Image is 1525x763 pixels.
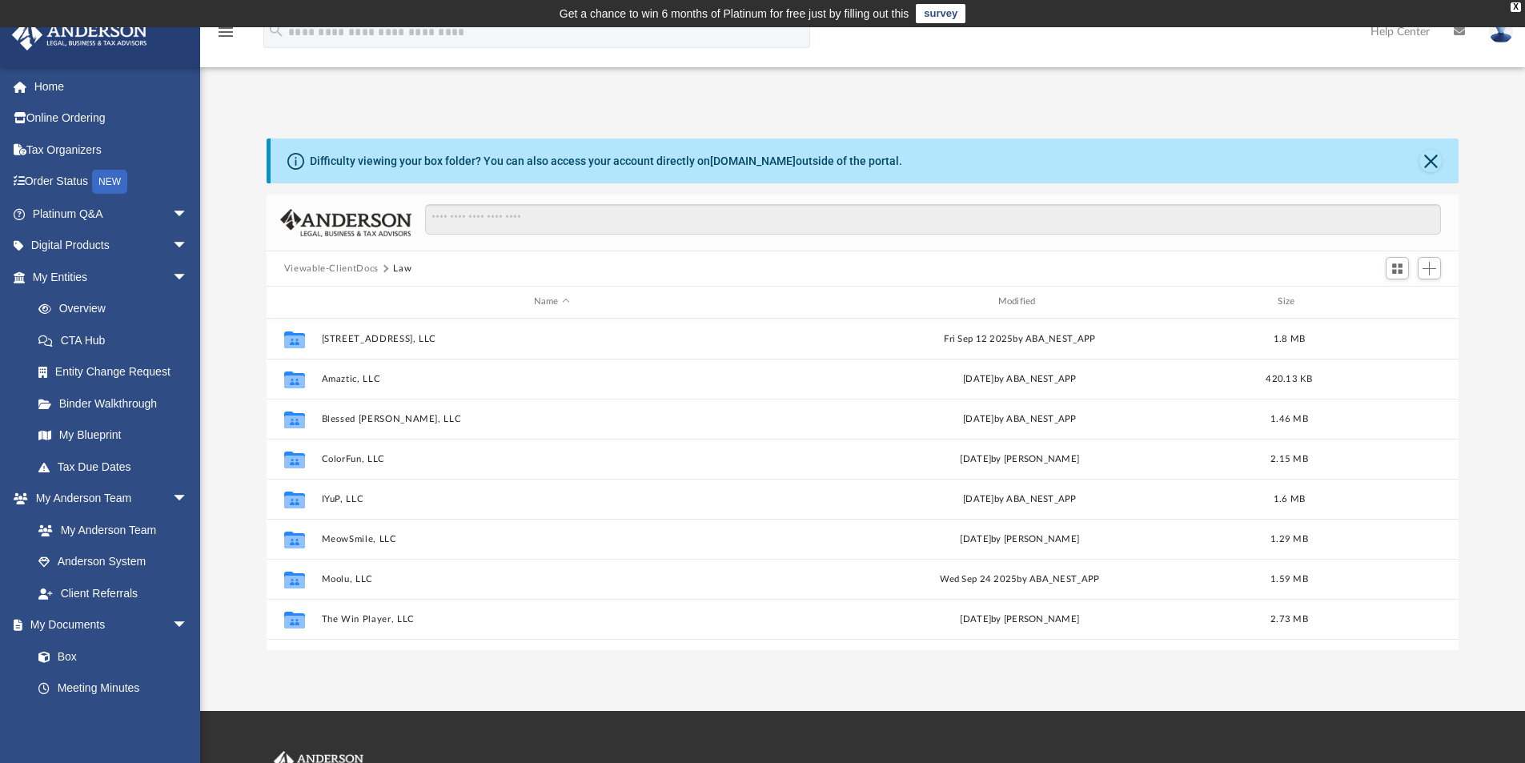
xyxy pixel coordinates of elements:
[284,262,379,276] button: Viewable-ClientDocs
[22,546,204,578] a: Anderson System
[274,295,314,309] div: id
[916,4,965,23] a: survey
[310,153,902,170] div: Difficulty viewing your box folder? You can also access your account directly on outside of the p...
[321,374,782,384] button: Amaztic, LLC
[11,609,204,641] a: My Documentsarrow_drop_down
[321,534,782,544] button: MeowSmile, LLC
[22,704,196,736] a: Forms Library
[11,102,212,135] a: Online Ordering
[789,452,1250,466] div: by [PERSON_NAME]
[172,609,204,642] span: arrow_drop_down
[216,30,235,42] a: menu
[560,4,909,23] div: Get a chance to win 6 months of Platinum for free just by filling out this
[960,614,991,623] span: [DATE]
[789,572,1250,586] div: Wed Sep 24 2025 by ABA_NEST_APP
[1386,257,1410,279] button: Switch to Grid View
[1270,534,1308,543] span: 1.29 MB
[22,293,212,325] a: Overview
[789,331,1250,346] div: Fri Sep 12 2025 by ABA_NEST_APP
[321,494,782,504] button: IYuP, LLC
[789,371,1250,386] div: [DATE] by ABA_NEST_APP
[1419,150,1442,172] button: Close
[11,261,212,293] a: My Entitiesarrow_drop_down
[22,514,196,546] a: My Anderson Team
[321,614,782,624] button: The Win Player, LLC
[1489,20,1513,43] img: User Pic
[960,454,991,463] span: [DATE]
[1257,295,1321,309] div: Size
[789,532,1250,546] div: by [PERSON_NAME]
[11,134,212,166] a: Tax Organizers
[11,70,212,102] a: Home
[321,454,782,464] button: ColorFun, LLC
[22,673,204,705] a: Meeting Minutes
[172,483,204,516] span: arrow_drop_down
[11,166,212,199] a: Order StatusNEW
[172,230,204,263] span: arrow_drop_down
[1328,295,1440,309] div: id
[789,612,1250,626] div: by [PERSON_NAME]
[321,574,782,584] button: Moolu, LLC
[22,388,212,420] a: Binder Walkthrough
[789,492,1250,506] div: [DATE] by ABA_NEST_APP
[393,262,411,276] button: Law
[172,198,204,231] span: arrow_drop_down
[1273,334,1305,343] span: 1.8 MB
[172,261,204,294] span: arrow_drop_down
[1266,374,1312,383] span: 420.13 KB
[1270,614,1308,623] span: 2.73 MB
[22,356,212,388] a: Entity Change Request
[7,19,152,50] img: Anderson Advisors Platinum Portal
[321,414,782,424] button: Blessed [PERSON_NAME], LLC
[1270,414,1308,423] span: 1.46 MB
[11,483,204,515] a: My Anderson Teamarrow_drop_down
[321,334,782,344] button: [STREET_ADDRESS], LLC
[267,22,285,39] i: search
[11,198,212,230] a: Platinum Q&Aarrow_drop_down
[22,451,212,483] a: Tax Due Dates
[320,295,781,309] div: Name
[216,22,235,42] i: menu
[1270,574,1308,583] span: 1.59 MB
[1418,257,1442,279] button: Add
[1511,2,1521,12] div: close
[267,319,1459,650] div: grid
[789,295,1250,309] div: Modified
[960,534,991,543] span: [DATE]
[1270,454,1308,463] span: 2.15 MB
[1273,494,1305,503] span: 1.6 MB
[22,324,212,356] a: CTA Hub
[789,412,1250,426] div: [DATE] by ABA_NEST_APP
[710,155,796,167] a: [DOMAIN_NAME]
[11,230,212,262] a: Digital Productsarrow_drop_down
[425,204,1441,235] input: Search files and folders
[92,170,127,194] div: NEW
[22,641,196,673] a: Box
[22,577,204,609] a: Client Referrals
[22,420,204,452] a: My Blueprint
